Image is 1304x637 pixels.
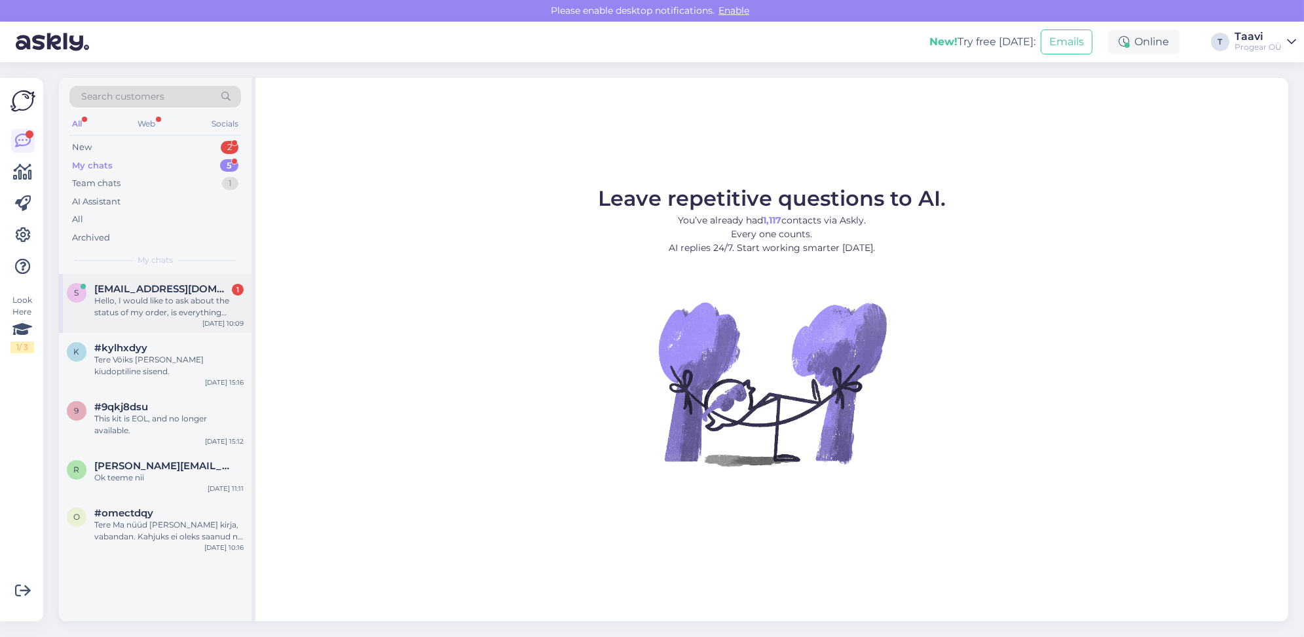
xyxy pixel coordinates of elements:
[72,213,83,226] div: All
[208,484,244,493] div: [DATE] 11:11
[94,413,244,436] div: This kit is EOL, and no longer available.
[94,295,244,318] div: Hello, I would like to ask about the status of my order, is everything okay? Online order No. 427223
[72,159,113,172] div: My chats
[10,341,34,353] div: 1 / 3
[81,90,164,104] span: Search customers
[232,284,244,296] div: 1
[94,460,231,472] span: rene.rumberg@gmail.com
[73,512,80,522] span: o
[598,185,946,211] span: Leave repetitive questions to AI.
[598,214,946,255] p: You’ve already had contacts via Askly. Every one counts. AI replies 24/7. Start working smarter [...
[94,519,244,543] div: Tere Ma nüüd [PERSON_NAME] kirja, vabandan. Kahjuks ei oleks saanud nii ehk naa laupäeval olime k...
[1211,33,1229,51] div: T
[94,354,244,377] div: Tere Võiks [PERSON_NAME] kiudoptiline sisend.
[1235,31,1296,52] a: TaaviProgear OÜ
[94,472,244,484] div: Ok teeme nii
[221,141,238,154] div: 2
[204,543,244,552] div: [DATE] 10:16
[1235,31,1282,42] div: Taavi
[74,347,80,357] span: k
[1041,29,1092,54] button: Emails
[138,254,173,266] span: My chats
[72,231,110,244] div: Archived
[94,283,231,295] span: Soirexen@gmail.com
[654,265,890,501] img: No Chat active
[205,377,244,387] div: [DATE] 15:16
[929,35,958,48] b: New!
[209,115,241,132] div: Socials
[10,88,35,113] img: Askly Logo
[72,141,92,154] div: New
[222,177,238,190] div: 1
[1235,42,1282,52] div: Progear OÜ
[74,465,80,474] span: r
[94,507,153,519] span: #omectdqy
[75,288,79,298] span: S
[75,406,79,415] span: 9
[220,159,238,172] div: 5
[72,177,121,190] div: Team chats
[763,214,781,226] b: 1,117
[94,401,148,413] span: #9qkj8dsu
[202,318,244,328] div: [DATE] 10:09
[10,294,34,353] div: Look Here
[929,34,1035,50] div: Try free [DATE]:
[205,436,244,446] div: [DATE] 15:12
[1108,30,1180,54] div: Online
[136,115,158,132] div: Web
[72,195,121,208] div: AI Assistant
[69,115,84,132] div: All
[715,5,753,16] span: Enable
[94,342,147,354] span: #kylhxdyy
